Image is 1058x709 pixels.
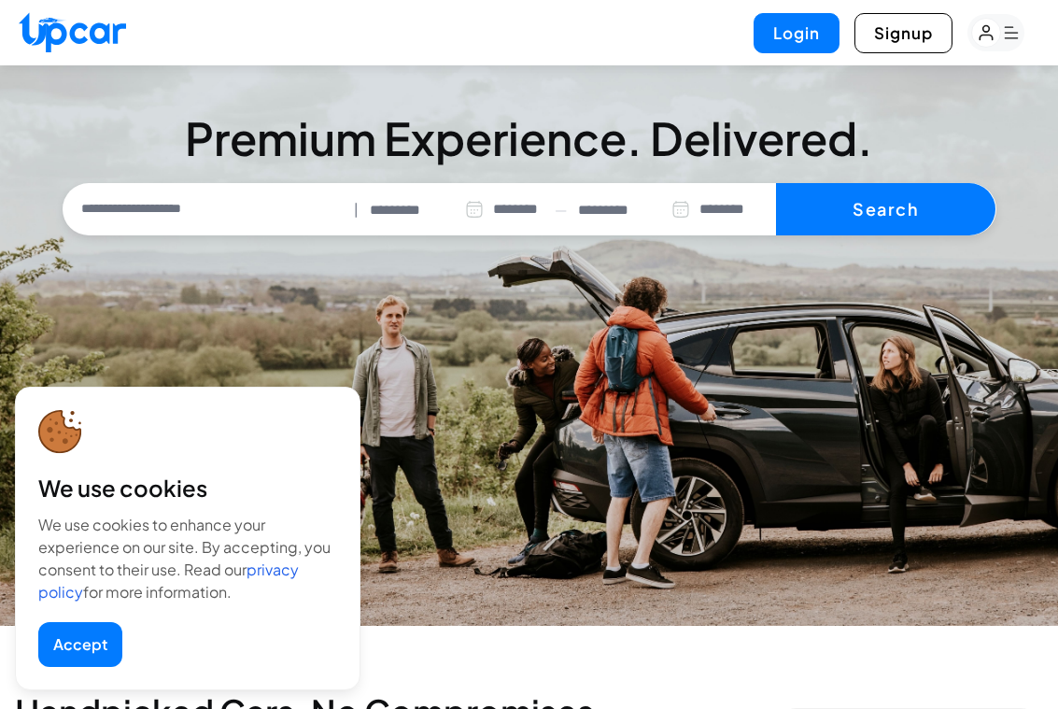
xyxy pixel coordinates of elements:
button: Accept [38,622,122,667]
span: — [555,199,567,220]
div: We use cookies to enhance your experience on our site. By accepting, you consent to their use. Re... [38,514,337,603]
span: | [354,199,359,220]
img: cookie-icon.svg [38,410,82,454]
img: Upcar Logo [19,12,126,52]
div: We use cookies [38,473,337,503]
button: Search [776,183,995,235]
button: Signup [854,13,952,53]
h3: Premium Experience. Delivered. [63,116,996,161]
button: Login [754,13,839,53]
